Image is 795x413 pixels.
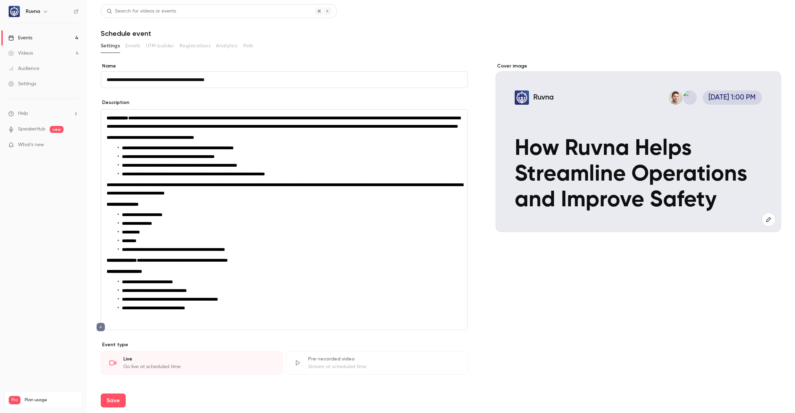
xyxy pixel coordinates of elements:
span: Emails [125,42,140,50]
span: Pro [9,396,20,404]
div: LiveGo live at scheduled time [101,351,283,375]
label: Cover image [496,63,781,70]
div: Videos [8,50,33,57]
p: Ruvna [533,93,554,102]
span: Polls [243,42,253,50]
img: How Ruvna Helps Streamline Operations and Improve Safety [515,90,529,105]
label: Description [101,99,129,106]
span: Plan usage [25,397,78,403]
div: editor [101,110,467,330]
span: Registrations [180,42,210,50]
div: Audience [8,65,39,72]
span: Analytics [216,42,238,50]
img: Bill Farrell [683,90,697,105]
iframe: Noticeable Trigger [70,142,78,148]
span: UTM builder [146,42,174,50]
li: help-dropdown-opener [8,110,78,117]
button: Settings [101,40,120,51]
div: Stream at scheduled time [308,363,459,370]
h6: Ruvna [26,8,40,15]
div: Go live at scheduled time [123,363,274,370]
div: Live [123,356,274,363]
a: SpeakerHub [18,126,45,133]
div: Pre-recorded videoStream at scheduled time [285,351,467,375]
img: Marshall Singer [669,90,683,105]
div: Events [8,34,32,41]
span: Help [18,110,28,117]
p: Event type [101,341,468,348]
label: Name [101,63,468,70]
span: [DATE] 1:00 PM [703,90,762,105]
img: Ruvna [9,6,20,17]
button: Save [101,394,126,407]
section: description [101,109,468,330]
div: Settings [8,80,36,87]
span: What's new [18,141,44,149]
p: How Ruvna Helps Streamline Operations and Improve Safety [515,136,762,213]
div: Pre-recorded video [308,356,459,363]
h1: Schedule event [101,29,781,38]
div: Search for videos or events [107,8,176,15]
span: new [50,126,64,133]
